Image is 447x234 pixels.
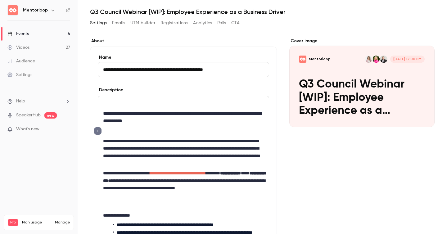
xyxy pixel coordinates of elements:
span: Plan usage [22,220,51,225]
label: About [90,38,277,44]
div: Settings [7,72,32,78]
h1: Q3 Council Webinar [WIP]: Employee Experience as a Business Driver [90,8,435,16]
label: Description [98,87,123,93]
iframe: Noticeable Trigger [63,127,70,132]
div: Events [7,31,29,37]
a: SpeakerHub [16,112,41,119]
span: new [44,112,57,119]
button: Analytics [193,18,212,28]
span: Help [16,98,25,105]
li: help-dropdown-opener [7,98,70,105]
label: Name [98,54,269,61]
span: What's new [16,126,39,133]
button: CTA [231,18,240,28]
h6: Mentorloop [23,7,48,13]
img: Mentorloop [8,5,18,15]
button: UTM builder [130,18,156,28]
div: Videos [7,44,29,51]
label: Cover image [289,38,435,44]
a: Manage [55,220,70,225]
span: Pro [8,219,18,226]
section: Cover image [289,38,435,127]
button: Emails [112,18,125,28]
button: Registrations [160,18,188,28]
button: Polls [217,18,226,28]
div: Audience [7,58,35,64]
button: Settings [90,18,107,28]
